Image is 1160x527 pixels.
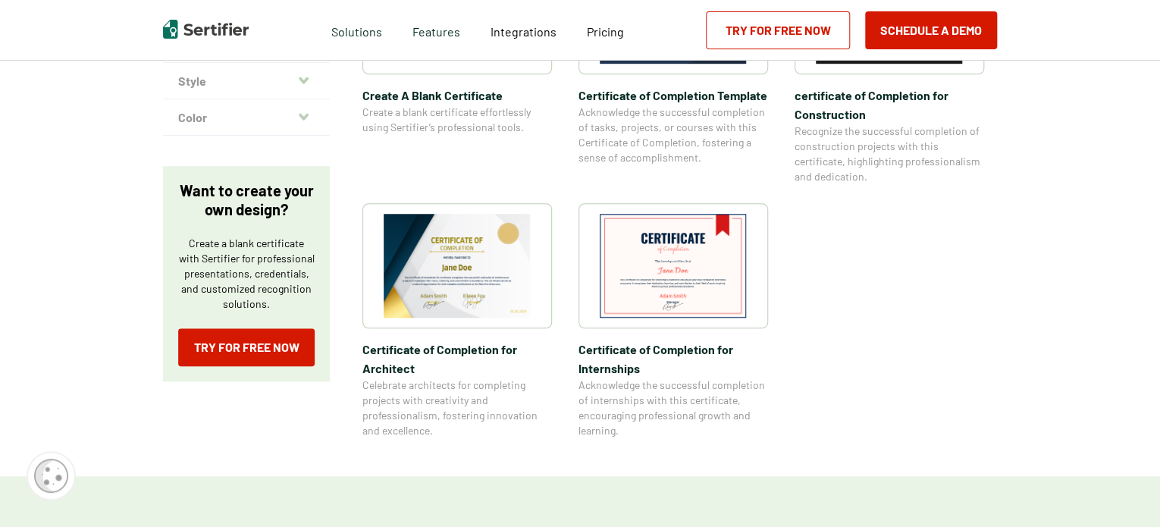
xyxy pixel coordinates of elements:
span: Create a blank certificate effortlessly using Sertifier’s professional tools. [362,105,552,135]
span: Acknowledge the successful completion of tasks, projects, or courses with this Certificate of Com... [578,105,768,165]
span: certificate of Completion for Construction [795,86,984,124]
a: Certificate of Completion​ for ArchitectCertificate of Completion​ for ArchitectCelebrate archite... [362,203,552,438]
span: Features [412,20,460,39]
button: Color [163,99,330,136]
img: Sertifier | Digital Credentialing Platform [163,20,249,39]
span: Recognize the successful completion of construction projects with this certificate, highlighting ... [795,124,984,184]
span: Pricing [587,24,624,39]
a: Pricing [587,20,624,39]
a: Integrations [491,20,556,39]
span: Solutions [331,20,382,39]
span: Acknowledge the successful completion of internships with this certificate, encouraging professio... [578,378,768,438]
a: Certificate of Completion​ for InternshipsCertificate of Completion​ for InternshipsAcknowledge t... [578,203,768,438]
iframe: Chat Widget [1084,454,1160,527]
a: Try for Free Now [706,11,850,49]
a: Try for Free Now [178,328,315,366]
p: Want to create your own design? [178,181,315,219]
img: Certificate of Completion​ for Architect [384,214,531,318]
img: Cookie Popup Icon [34,459,68,493]
span: Create A Blank Certificate [362,86,552,105]
span: Certificate of Completion​ for Architect [362,340,552,378]
button: Style [163,63,330,99]
p: Create a blank certificate with Sertifier for professional presentations, credentials, and custom... [178,236,315,312]
img: Certificate of Completion​ for Internships [600,214,747,318]
button: Schedule a Demo [865,11,997,49]
span: Certificate of Completion​ for Internships [578,340,768,378]
span: Integrations [491,24,556,39]
span: Celebrate architects for completing projects with creativity and professionalism, fostering innov... [362,378,552,438]
span: Certificate of Completion Template [578,86,768,105]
